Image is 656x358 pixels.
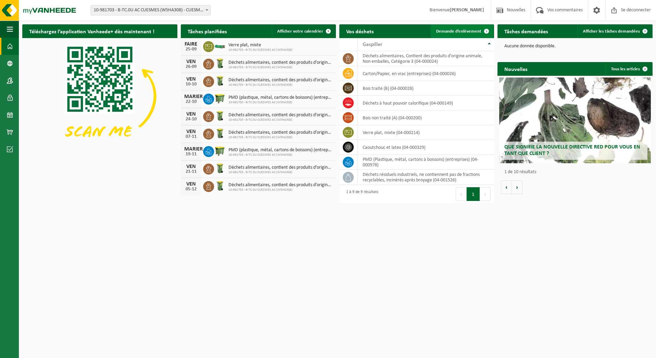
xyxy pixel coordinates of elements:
div: MARIER [184,94,198,99]
img: WB-1100-HPE-GN-50 [214,145,226,157]
a: Tous les articles [606,62,652,76]
div: 07-11 [184,134,198,139]
div: 25-09 [184,47,198,52]
h2: Tâches planifiées [181,24,234,38]
td: Carton/Papier, en vrac (entreprises) (04-000026) [358,66,494,81]
span: Déchets alimentaires, contient des produits d’origine animale, non emballés, catégorie 3 [229,60,332,65]
button: 1 [467,187,480,201]
span: Afficher les tâches demandées [583,29,640,34]
h2: Tâches demandées [497,24,555,38]
span: Déchets alimentaires, contient des produits d’origine animale, non emballés, catégorie 3 [229,182,332,188]
td: Déchets résiduels industriels, ne contiennent pas de fractions recyclables, incinérés après broya... [358,170,494,185]
h2: Téléchargez l’application Vanheede+ dès maintenant ! [22,24,161,38]
span: 10-981703 - B-TC.0U CUESMES AC (W5HA308) [229,153,332,157]
td: bois traité (B) (04-000028) [358,81,494,96]
a: Afficher les tâches demandées [577,24,652,38]
span: 10-981703 - B-TC.0U CUESMES AC (W5HA308) [229,100,332,105]
p: 1 de 10 résultats [504,170,649,175]
span: Déchets alimentaires, contient des produits d’origine animale, non emballés, catégorie 3 [229,112,332,118]
div: 26-09 [184,64,198,69]
div: VEN [184,164,198,169]
button: Précédent [501,180,512,194]
button: Précédent [456,187,467,201]
div: MARIER [184,146,198,152]
div: VEN [184,129,198,134]
span: 10-981703 - B-TC.0U CUESMES AC (W5HA308) [229,48,292,52]
p: Aucune donnée disponible. [504,44,646,49]
div: VEN [184,59,198,64]
img: WB-0140-HPE-GN-50 [214,180,226,192]
span: 10-981703 - B-TC.0U CUESMES AC (W5HA308) [229,65,332,70]
span: Verre plat, mixte [229,43,292,48]
a: Demande d’enlèvement [431,24,493,38]
font: Tous les articles [611,67,640,71]
button: Prochain [512,180,523,194]
a: Afficher votre calendrier [272,24,335,38]
span: Déchets alimentaires, contient des produits d’origine animale, non emballés, catégorie 3 [229,130,332,135]
span: PMD (plastique, métal, cartons de boissons) (entreprises) [229,95,332,100]
span: Déchets alimentaires, contient des produits d’origine animale, non emballés, catégorie 3 [229,77,332,83]
div: 10-10 [184,82,198,87]
img: Téléchargez l’application VHEPlus [22,38,177,154]
div: VEN [184,111,198,117]
span: Gaspiller [363,42,383,47]
span: Demande d’enlèvement [436,29,481,34]
img: WB-0140-HPE-GN-50 [214,75,226,87]
img: WB-1100-HPE-GN-50 [214,93,226,104]
td: Verre plat, mixte (04-000214) [358,125,494,140]
div: 19-11 [184,152,198,157]
span: 10-981703 - B-TC.0U CUESMES AC (W5HA308) [229,188,332,192]
img: WB-0140-HPE-GN-50 [214,128,226,139]
span: Que signifie la nouvelle directive RED pour vous en tant que client ? [504,144,640,156]
span: 10-981703 - B-TC.0U CUESMES AC (W5HA308) [229,135,332,140]
td: Déchets à haut pouvoir calorifique (04-000149) [358,96,494,110]
td: Déchets alimentaires, Contient des produits d’origine animale, Non emballés, Catégorie 3 (04-000024) [358,51,494,66]
img: WB-0140-HPE-GN-50 [214,58,226,69]
span: 10-981703 - B-TC.0U CUESMES AC (W5HA308) [229,83,332,87]
span: 10-981703 - B-TC.0U CUESMES AC (W5HA308) [229,118,332,122]
div: 21-11 [184,169,198,174]
div: 22-10 [184,99,198,104]
div: 1 à 9 de 9 résultats [343,187,378,202]
span: 10-981703 - B-TC.0U AC CUESMES (W5HA308) - CUESMES [91,5,210,15]
h2: Nouvelles [497,62,534,75]
div: VEN [184,181,198,187]
td: caoutchouc et latex (04-000329) [358,140,494,155]
td: PMD (Plastique, métal, cartons à boissons) (entreprises) (04-000978) [358,155,494,170]
span: 10-981703 - B-TC.0U AC CUESMES (W5HA308) - CUESMES [91,5,211,15]
div: 05-12 [184,187,198,192]
div: FAIRE [184,41,198,47]
a: Que signifie la nouvelle directive RED pour vous en tant que client ? [499,77,651,163]
div: 24-10 [184,117,198,122]
span: Afficher votre calendrier [277,29,323,34]
td: bois non traité (A) (04-000200) [358,110,494,125]
span: 10-981703 - B-TC.0U CUESMES AC (W5HA308) [229,170,332,175]
button: Prochain [480,187,491,201]
span: Déchets alimentaires, contient des produits d’origine animale, non emballés, catégorie 3 [229,165,332,170]
div: VEN [184,76,198,82]
span: PMD (plastique, métal, cartons de boissons) (entreprises) [229,147,332,153]
img: WB-0140-HPE-GN-50 [214,163,226,174]
h2: Vos déchets [339,24,380,38]
img: HK-XC-10-GN-00 [214,43,226,49]
strong: [PERSON_NAME] [450,8,484,13]
img: WB-0140-HPE-GN-50 [214,110,226,122]
font: Bienvenue [430,8,484,13]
